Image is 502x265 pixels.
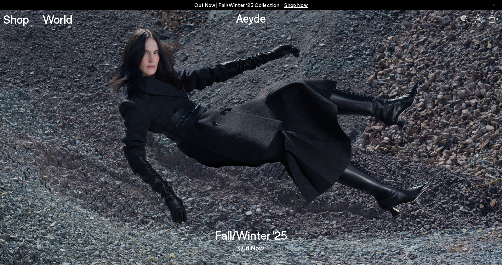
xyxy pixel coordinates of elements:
a: World [43,13,72,25]
a: Shop [3,13,29,25]
a: Out Now [238,244,264,251]
h3: Fall/Winter '25 [215,229,287,241]
p: Out Now | Fall/Winter ‘25 Collection [194,1,308,9]
span: Navigate to /collections/new-in [284,2,308,8]
a: Aeyde [236,11,266,25]
a: 0 [489,15,495,23]
span: 0 [495,17,499,21]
